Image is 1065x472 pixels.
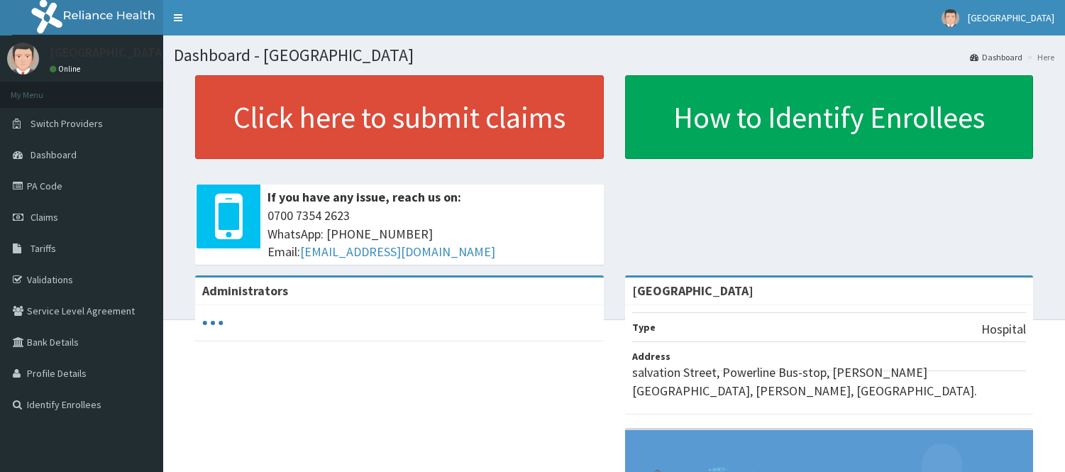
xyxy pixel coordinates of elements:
a: Online [50,64,84,74]
b: Administrators [202,282,288,299]
img: User Image [7,43,39,75]
span: 0700 7354 2623 WhatsApp: [PHONE_NUMBER] Email: [267,207,597,261]
span: Dashboard [31,148,77,161]
span: Tariffs [31,242,56,255]
span: Claims [31,211,58,224]
svg: audio-loading [202,312,224,334]
a: Dashboard [970,51,1022,63]
span: Switch Providers [31,117,103,130]
b: If you have any issue, reach us on: [267,189,461,205]
p: [GEOGRAPHIC_DATA] [50,46,167,59]
img: User Image [942,9,959,27]
strong: [GEOGRAPHIC_DATA] [632,282,754,299]
p: Hospital [981,320,1026,339]
a: How to Identify Enrollees [625,75,1034,159]
a: [EMAIL_ADDRESS][DOMAIN_NAME] [300,243,495,260]
b: Address [632,350,671,363]
a: Click here to submit claims [195,75,604,159]
h1: Dashboard - [GEOGRAPHIC_DATA] [174,46,1054,65]
span: [GEOGRAPHIC_DATA] [968,11,1054,24]
p: salvation Street, Powerline Bus-stop, [PERSON_NAME][GEOGRAPHIC_DATA], [PERSON_NAME], [GEOGRAPHIC_... [632,363,1027,400]
li: Here [1024,51,1054,63]
b: Type [632,321,656,334]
